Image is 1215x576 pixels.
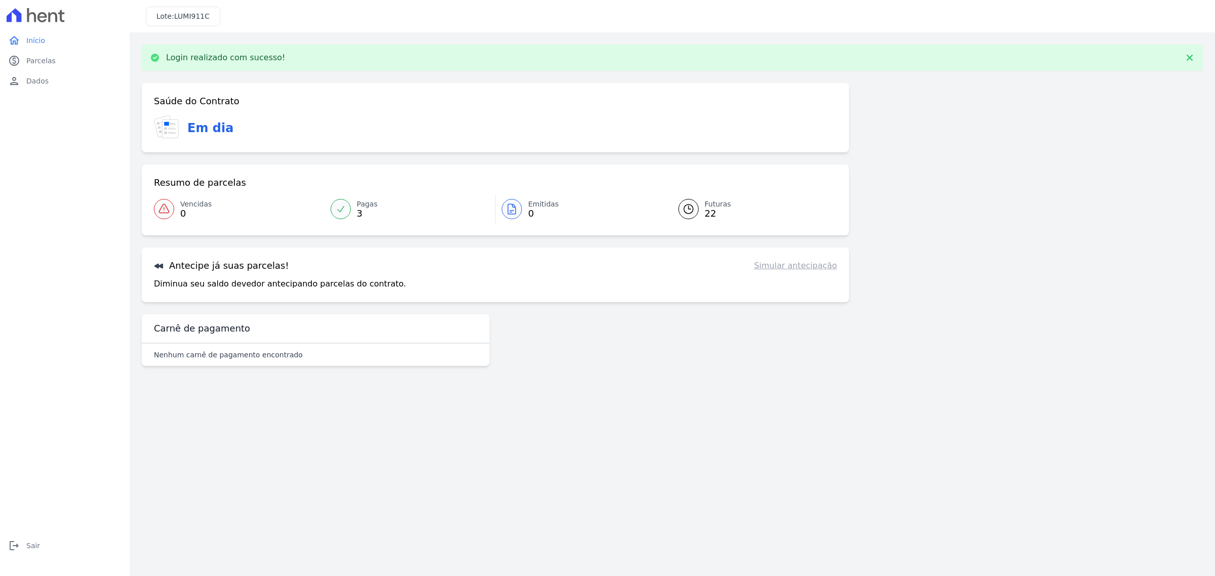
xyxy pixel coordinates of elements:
a: Pagas 3 [325,195,496,223]
span: 22 [705,210,731,218]
span: Sair [26,541,40,551]
h3: Carnê de pagamento [154,322,250,335]
a: Futuras 22 [666,195,837,223]
a: paidParcelas [4,51,126,71]
i: paid [8,55,20,67]
span: Parcelas [26,56,56,66]
span: Futuras [705,199,731,210]
p: Diminua seu saldo devedor antecipando parcelas do contrato. [154,278,406,290]
h3: Lote: [156,11,210,22]
span: Emitidas [528,199,559,210]
p: Nenhum carnê de pagamento encontrado [154,350,303,360]
span: Vencidas [180,199,212,210]
p: Login realizado com sucesso! [166,53,286,63]
a: personDados [4,71,126,91]
h3: Em dia [187,119,233,137]
i: person [8,75,20,87]
h3: Saúde do Contrato [154,95,239,107]
h3: Resumo de parcelas [154,177,246,189]
a: logoutSair [4,536,126,556]
h3: Antecipe já suas parcelas! [154,260,289,272]
a: Vencidas 0 [154,195,325,223]
i: logout [8,540,20,552]
a: Simular antecipação [754,260,837,272]
span: 0 [180,210,212,218]
span: 3 [357,210,378,218]
a: Emitidas 0 [496,195,666,223]
a: homeInício [4,30,126,51]
span: LUMI911C [174,12,210,20]
span: 0 [528,210,559,218]
span: Dados [26,76,49,86]
span: Pagas [357,199,378,210]
i: home [8,34,20,47]
span: Início [26,35,45,46]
